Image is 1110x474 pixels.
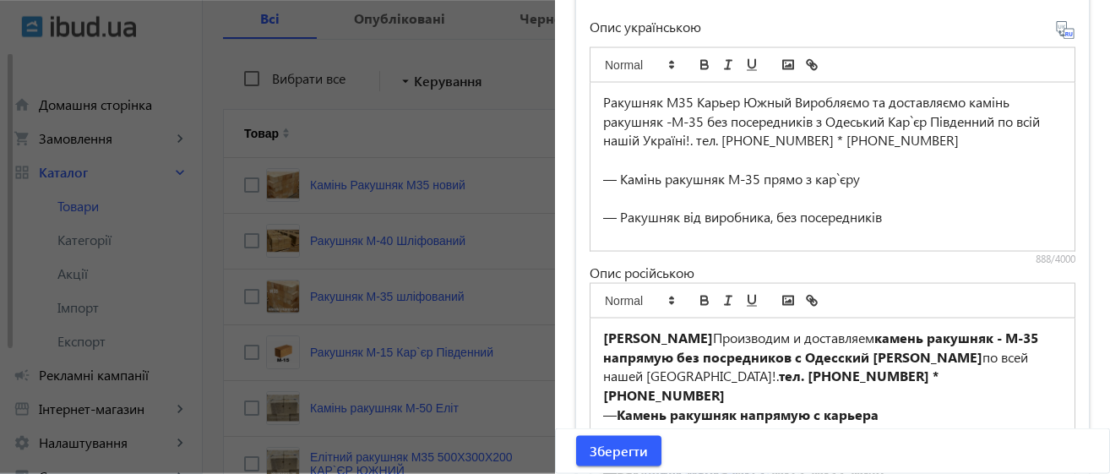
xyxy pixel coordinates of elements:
button: italic [716,291,740,311]
strong: Камень ракушняк напрямую с карьера [617,406,879,423]
button: link [800,291,824,311]
div: Ракушняк М35 Карьер Южный Виробляємо та доставляємо камінь ракушняк -М-35 без посередників з Одес... [603,93,1062,150]
button: image [776,55,800,75]
div: - Докладаємо ракушняк на бій - БЕЗКОШТОВНО [603,247,1062,266]
button: image [776,291,800,311]
p: — [603,406,1062,425]
svg-icon: Перекласти на рос. [1055,20,1075,41]
p: — Ракушняк от производителя, без посредников [603,425,1062,444]
div: 888/4000 [590,253,1075,266]
span: Зберегти [590,442,648,460]
strong: камень ракушняк - М-35 напрямую без посредников с Одесский [PERSON_NAME] [603,329,1042,366]
strong: тел. [PHONE_NUMBER] * [PHONE_NUMBER] [603,367,942,404]
button: italic [716,55,740,75]
button: bold [693,291,716,311]
button: bold [693,55,716,75]
p: Производим и доставляем по всей нашей [GEOGRAPHIC_DATA]!. [603,329,1062,406]
span: Опис російською [590,264,694,281]
button: underline [740,291,764,311]
button: Зберегти [576,436,661,466]
button: link [800,55,824,75]
button: underline [740,55,764,75]
div: — Ракушняк від виробника, без посередників [603,208,1062,227]
strong: [PERSON_NAME] [603,329,713,346]
div: — Камінь ракушняк М-35 прямо з кар`єру [603,170,1062,189]
span: Опис українською [590,18,701,35]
